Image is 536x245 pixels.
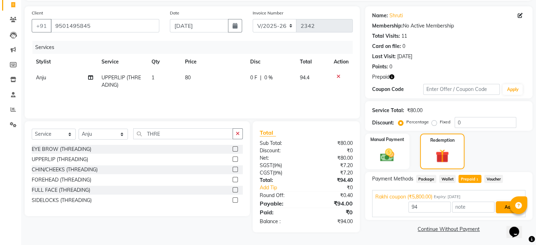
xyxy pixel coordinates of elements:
span: 80 [185,74,191,81]
div: Total Visits: [372,32,400,40]
div: CHIN/CHEEKS (THREADING) [32,166,98,173]
div: Sub Total: [254,140,306,147]
span: Rakhi coupon (₹5,800.00) [375,193,432,201]
span: 9% [274,170,281,176]
span: 1 [475,178,479,182]
button: Add [496,201,522,213]
div: [DATE] [397,53,412,60]
span: 94.4 [300,74,309,81]
div: Points: [372,63,388,71]
th: Disc [246,54,296,70]
div: ₹7.20 [306,162,358,169]
a: Add Tip [254,184,315,191]
div: FOREHEAD (THREADING) [32,176,91,184]
div: Payable: [254,199,306,208]
label: Manual Payment [370,136,404,143]
div: ₹94.40 [306,177,358,184]
span: Package [416,175,437,183]
div: Discount: [254,147,306,154]
div: Card on file: [372,43,401,50]
div: ₹80.00 [306,140,358,147]
span: 0 F [250,74,257,81]
div: FULL FACE (THREADING) [32,186,90,194]
div: Services [32,41,358,54]
div: Net: [254,154,306,162]
th: Total [296,54,329,70]
div: Service Total: [372,107,404,114]
input: Enter Offer / Coupon Code [423,84,500,95]
div: Total: [254,177,306,184]
span: Prepaid [372,73,389,81]
span: CGST [260,170,273,176]
div: SIDELOCKS (THREADING) [32,197,92,204]
div: ₹7.20 [306,169,358,177]
div: EYE BROW (THREADING) [32,146,91,153]
div: ₹0 [315,184,358,191]
label: Invoice Number [253,10,283,16]
span: Anju [36,74,46,81]
div: 0 [402,43,405,50]
th: Qty [147,54,181,70]
div: 11 [401,32,407,40]
div: Name: [372,12,388,19]
input: Search by Name/Mobile/Email/Code [51,19,159,32]
img: _cash.svg [376,147,399,163]
a: Shruti [389,12,403,19]
img: _gift.svg [431,148,453,164]
th: Price [181,54,246,70]
div: UPPERLIP (THREADING) [32,156,88,163]
span: Voucher [484,175,503,183]
span: Prepaid [458,175,481,183]
button: +91 [32,19,51,32]
div: ( ) [254,162,306,169]
div: ₹80.00 [407,107,423,114]
span: Payment Methods [372,175,413,183]
iframe: chat widget [506,217,529,238]
span: Expiry: [DATE] [434,194,461,200]
div: ₹0.40 [306,192,358,199]
th: Service [97,54,147,70]
div: Paid: [254,208,306,216]
a: Continue Without Payment [366,226,531,233]
span: 9% [274,163,281,168]
span: | [260,74,261,81]
label: Fixed [440,119,450,125]
input: Amount [408,202,451,213]
label: Redemption [430,137,455,143]
span: 0 % [264,74,273,81]
input: note [452,202,494,213]
th: Stylist [32,54,97,70]
span: SGST [260,162,272,169]
input: Search or Scan [133,128,233,139]
div: ₹80.00 [306,154,358,162]
div: Round Off: [254,192,306,199]
span: Total [260,129,276,136]
div: Membership: [372,22,403,30]
span: UPPERLIP (THREADING) [101,74,141,88]
div: No Active Membership [372,22,525,30]
div: Last Visit: [372,53,396,60]
span: Wallet [439,175,456,183]
span: 1 [152,74,154,81]
div: ₹0 [306,208,358,216]
label: Percentage [406,119,429,125]
div: 0 [389,63,392,71]
label: Client [32,10,43,16]
label: Date [170,10,179,16]
div: ₹94.00 [306,218,358,225]
div: Balance : [254,218,306,225]
button: Apply [503,84,523,95]
div: ₹0 [306,147,358,154]
div: Coupon Code [372,86,423,93]
div: Discount: [372,119,394,127]
div: ₹94.00 [306,199,358,208]
th: Action [329,54,353,70]
div: ( ) [254,169,306,177]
